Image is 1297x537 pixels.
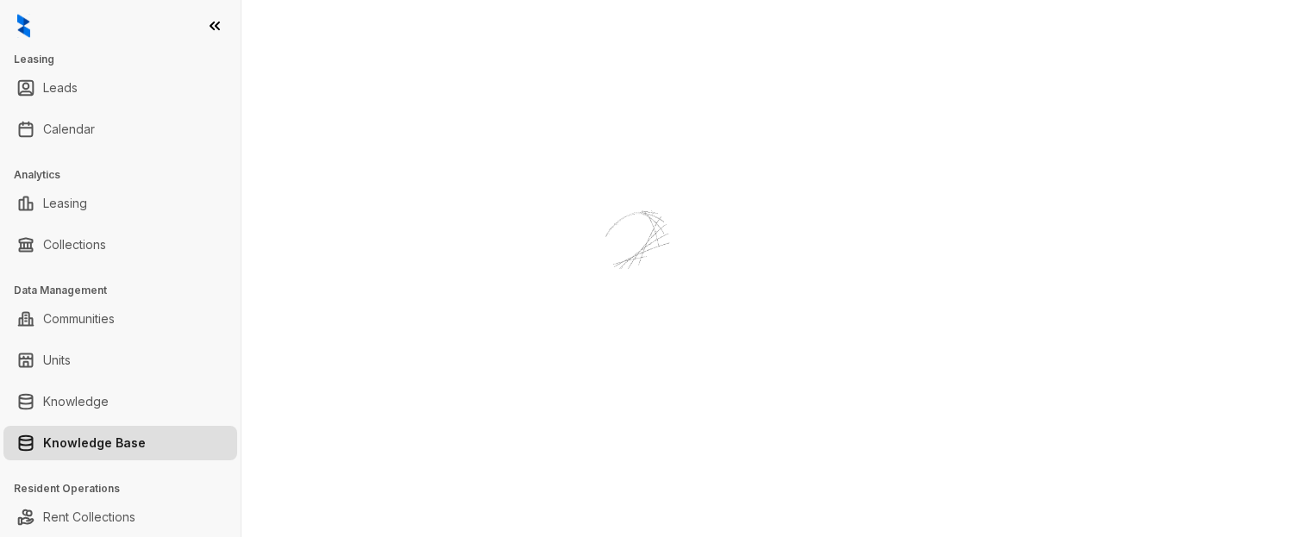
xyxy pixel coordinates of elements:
a: Knowledge [43,384,109,419]
h3: Leasing [14,52,241,67]
div: Loading... [618,347,680,364]
img: Loader [562,174,735,347]
li: Knowledge [3,384,237,419]
li: Communities [3,302,237,336]
li: Leasing [3,186,237,221]
h3: Analytics [14,167,241,183]
h3: Data Management [14,283,241,298]
h3: Resident Operations [14,481,241,496]
a: Leads [43,71,78,105]
li: Leads [3,71,237,105]
a: Rent Collections [43,500,135,534]
li: Calendar [3,112,237,147]
a: Units [43,343,71,378]
a: Calendar [43,112,95,147]
li: Rent Collections [3,500,237,534]
a: Communities [43,302,115,336]
a: Knowledge Base [43,426,146,460]
img: logo [17,14,30,38]
li: Knowledge Base [3,426,237,460]
a: Collections [43,228,106,262]
a: Leasing [43,186,87,221]
li: Units [3,343,237,378]
li: Collections [3,228,237,262]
